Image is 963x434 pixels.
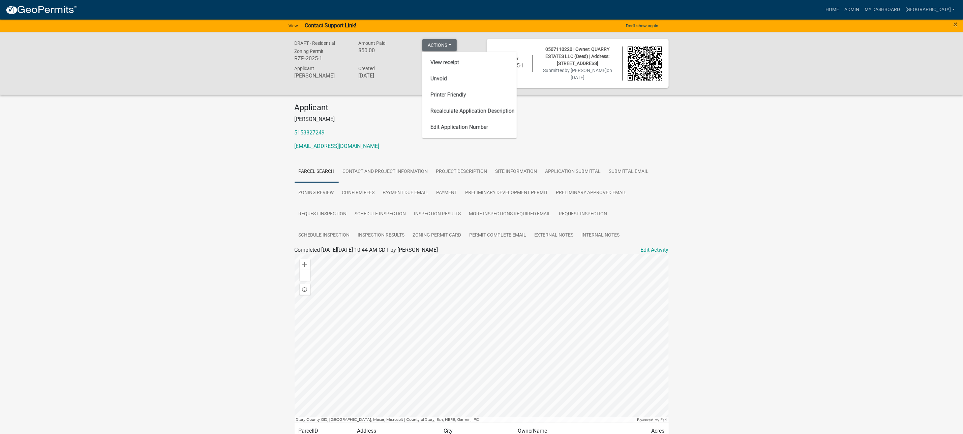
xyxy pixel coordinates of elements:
a: Esri [661,417,667,422]
span: Completed [DATE][DATE] 10:44 AM CDT by [PERSON_NAME] [295,247,438,253]
a: Preliminary Development Permit [461,182,552,204]
span: DRAFT - Residential Zoning Permit [295,40,335,54]
a: Preliminary Approved Email [552,182,631,204]
h6: [PERSON_NAME] [295,72,349,79]
a: Inspection Results [354,225,409,246]
button: Don't show again [623,20,661,31]
a: Internal Notes [578,225,624,246]
a: Printer Friendly [422,87,517,103]
a: More Inspections Required Email [465,204,555,225]
a: Application Submittal [541,161,605,183]
img: QR code [628,46,662,81]
div: Story County GIS, [GEOGRAPHIC_DATA], Maxar, Microsoft | County of Story, Esri, HERE, Garmin, iPC [295,417,636,423]
a: Schedule Inspection [295,225,354,246]
a: Site Information [491,161,541,183]
span: Submitted on [DATE] [543,68,612,80]
a: Submittal Email [605,161,653,183]
a: Schedule Inspection [351,204,410,225]
a: View receipt [422,55,517,71]
span: 0507110220 | Owner: QUARRY ESTATES LLC (Deed) | Address: [STREET_ADDRESS] [546,46,610,66]
a: Payment Due Email [379,182,432,204]
button: Actions [422,39,457,51]
span: × [954,20,958,29]
div: Zoom in [300,259,310,270]
a: Request Inspection [555,204,611,225]
div: Actions [422,52,517,138]
a: [EMAIL_ADDRESS][DOMAIN_NAME] [295,143,380,149]
a: Admin [842,3,862,16]
a: Project Description [432,161,491,183]
a: Payment [432,182,461,204]
a: Permit Complete Email [465,225,531,246]
a: Parcel search [295,161,339,183]
a: Zoning Permit Card [409,225,465,246]
a: Recalculate Application Description [422,103,517,119]
strong: Contact Support Link! [305,22,356,29]
div: Powered by [636,417,669,423]
a: Home [823,3,842,16]
h6: RZP-2025-1 [295,55,349,62]
a: Request Inspection [295,204,351,225]
a: Contact and Project Information [339,161,432,183]
button: Close [954,20,958,28]
a: Zoning Review [295,182,338,204]
div: Zoom out [300,270,310,281]
a: Inspection Results [410,204,465,225]
a: Unvoid [422,71,517,87]
p: [PERSON_NAME] [295,115,669,123]
h6: [DATE] [358,72,412,79]
a: [GEOGRAPHIC_DATA] [903,3,958,16]
a: Edit Activity [641,246,669,254]
span: by [PERSON_NAME] [565,68,607,73]
h4: Applicant [295,103,669,113]
a: View [286,20,301,31]
a: 5153827249 [295,129,325,136]
span: Amount Paid [358,40,386,46]
a: My Dashboard [862,3,903,16]
h6: $50.00 [358,47,412,54]
span: Applicant [295,66,314,71]
a: External Notes [531,225,578,246]
a: Edit Application Number [422,119,517,135]
div: Find my location [300,284,310,295]
a: Confirm Fees [338,182,379,204]
span: Created [358,66,375,71]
